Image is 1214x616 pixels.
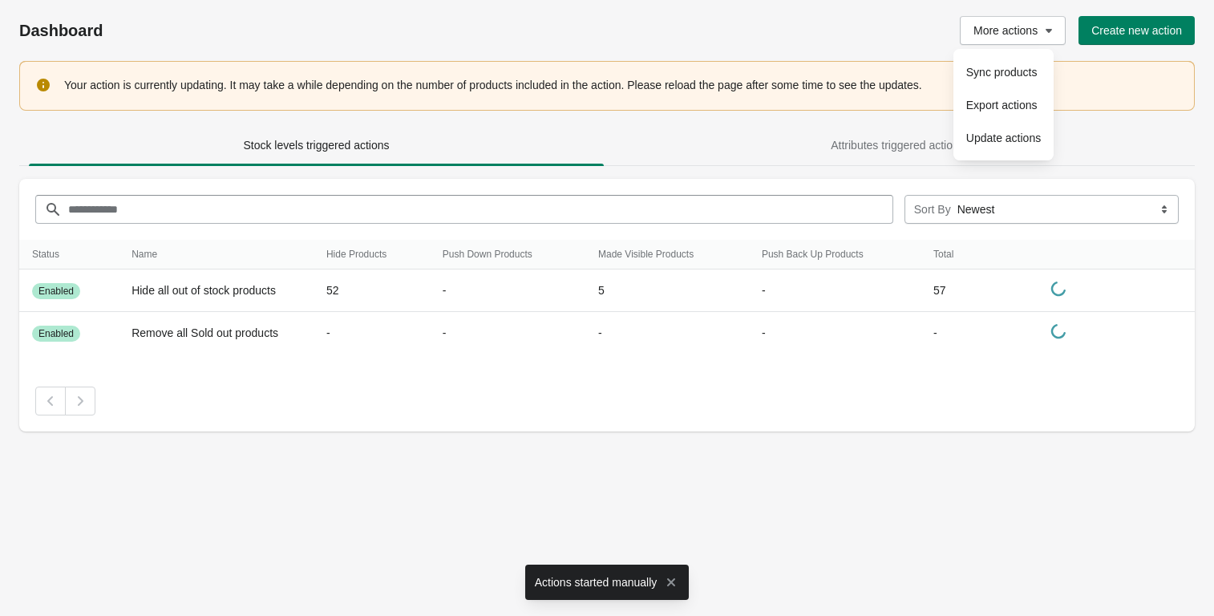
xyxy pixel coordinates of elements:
[585,240,749,269] th: Made Visible Products
[966,97,1041,113] span: Export actions
[921,269,982,312] td: 57
[960,121,1047,154] button: Update actions
[38,285,74,298] span: Enabled
[585,312,749,355] td: -
[749,269,921,312] td: -
[535,574,658,590] span: Actions started manually
[960,16,1066,45] button: More actions
[966,64,1041,80] span: Sync products
[921,312,982,355] td: -
[749,312,921,355] td: -
[19,21,525,40] h1: Dashboard
[966,130,1041,146] span: Update actions
[921,240,982,269] th: Total
[38,327,74,340] span: Enabled
[314,269,430,312] td: 52
[1078,16,1195,45] button: Create new action
[430,269,585,312] td: -
[132,326,278,339] span: Remove all Sold out products
[960,88,1047,121] button: Export actions
[64,77,1179,93] p: Your action is currently updating. It may take a while depending on the number of products includ...
[1091,24,1182,37] span: Create new action
[960,55,1047,88] button: Sync products
[430,240,585,269] th: Push Down Products
[430,312,585,355] td: -
[35,387,1179,415] nav: Pagination
[973,24,1038,37] span: More actions
[749,240,921,269] th: Push Back Up Products
[314,312,430,355] td: -
[243,139,389,152] span: Stock levels triggered actions
[132,284,276,297] span: Hide all out of stock products
[831,139,965,152] span: Attributes triggered actions
[19,240,119,269] th: Status
[119,240,314,269] th: Name
[314,240,430,269] th: Hide Products
[585,269,749,312] td: 5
